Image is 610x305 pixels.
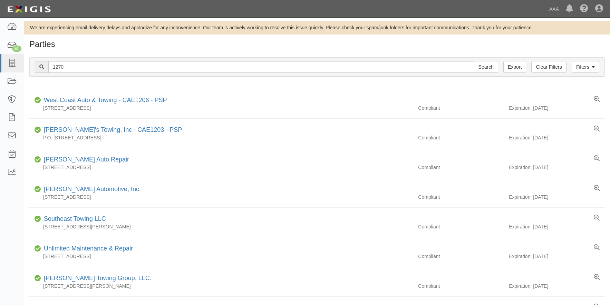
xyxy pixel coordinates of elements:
[413,105,509,111] div: Compliant
[594,215,600,222] a: View results summary
[413,223,509,230] div: Compliant
[546,2,562,16] a: AAA
[509,253,605,260] div: Expiration: [DATE]
[35,157,41,162] i: Compliant
[35,246,41,251] i: Compliant
[503,61,526,73] a: Export
[12,46,21,52] div: 51
[29,253,413,260] div: [STREET_ADDRESS]
[35,128,41,132] i: Compliant
[594,274,600,281] a: View results summary
[572,61,599,73] a: Filters
[509,223,605,230] div: Expiration: [DATE]
[509,134,605,141] div: Expiration: [DATE]
[44,156,129,163] a: [PERSON_NAME] Auto Repair
[44,186,141,193] a: [PERSON_NAME] Automotive, Inc.
[580,5,588,13] i: Help Center - Complianz
[41,126,182,135] div: Chuck's Towing, Inc - CAE1203 - PSP
[531,61,566,73] a: Clear Filters
[594,155,600,162] a: View results summary
[29,40,605,49] h1: Parties
[509,164,605,171] div: Expiration: [DATE]
[413,164,509,171] div: Compliant
[594,126,600,132] a: View results summary
[41,274,152,283] div: Lonestar Towing Group, LLC.
[29,194,413,200] div: [STREET_ADDRESS]
[413,194,509,200] div: Compliant
[41,96,167,105] div: West Coast Auto & Towing - CAE1206 - PSP
[35,276,41,281] i: Compliant
[29,134,413,141] div: P.O. [STREET_ADDRESS]
[41,244,133,253] div: Unlimited Maintenance & Repair
[509,194,605,200] div: Expiration: [DATE]
[24,24,610,31] div: We are experiencing email delivery delays and apologize for any inconvenience. Our team is active...
[29,283,413,289] div: [STREET_ADDRESS][PERSON_NAME]
[48,61,474,73] input: Search
[413,134,509,141] div: Compliant
[41,185,141,194] div: Dikes-Thornton Automotive, Inc.
[35,187,41,192] i: Compliant
[44,245,133,252] a: Unlimited Maintenance & Repair
[29,105,413,111] div: [STREET_ADDRESS]
[29,223,413,230] div: [STREET_ADDRESS][PERSON_NAME]
[594,185,600,192] a: View results summary
[509,283,605,289] div: Expiration: [DATE]
[594,244,600,251] a: View results summary
[44,126,182,133] a: [PERSON_NAME]'s Towing, Inc - CAE1203 - PSP
[413,253,509,260] div: Compliant
[35,98,41,103] i: Compliant
[41,215,106,224] div: Southeast Towing LLC
[29,164,413,171] div: [STREET_ADDRESS]
[474,61,498,73] input: Search
[5,3,53,16] img: logo-5460c22ac91f19d4615b14bd174203de0afe785f0fc80cf4dbbc73dc1793850b.png
[413,283,509,289] div: Compliant
[41,155,129,164] div: Alonso's Auto Repair
[44,275,152,282] a: [PERSON_NAME] Towing Group, LLC.
[44,215,106,222] a: Southeast Towing LLC
[594,96,600,103] a: View results summary
[35,217,41,222] i: Compliant
[44,97,167,104] a: West Coast Auto & Towing - CAE1206 - PSP
[509,105,605,111] div: Expiration: [DATE]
